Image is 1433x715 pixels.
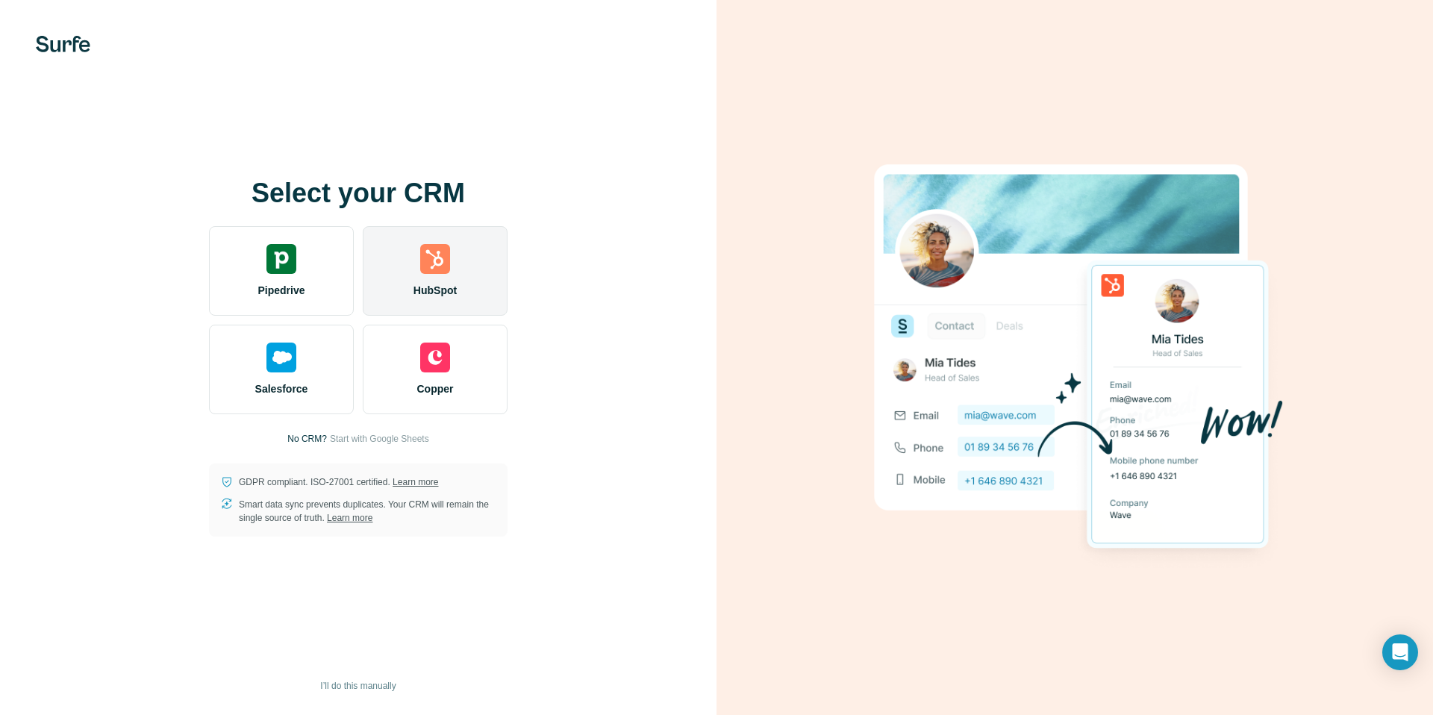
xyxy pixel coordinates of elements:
[255,381,308,396] span: Salesforce
[310,675,406,697] button: I’ll do this manually
[866,141,1284,574] img: HUBSPOT image
[36,36,90,52] img: Surfe's logo
[320,679,396,693] span: I’ll do this manually
[239,475,438,489] p: GDPR compliant. ISO-27001 certified.
[413,283,457,298] span: HubSpot
[266,244,296,274] img: pipedrive's logo
[266,343,296,372] img: salesforce's logo
[287,432,327,446] p: No CRM?
[239,498,496,525] p: Smart data sync prevents duplicates. Your CRM will remain the single source of truth.
[257,283,305,298] span: Pipedrive
[420,343,450,372] img: copper's logo
[420,244,450,274] img: hubspot's logo
[1382,634,1418,670] div: Open Intercom Messenger
[417,381,454,396] span: Copper
[393,477,438,487] a: Learn more
[209,178,508,208] h1: Select your CRM
[327,513,372,523] a: Learn more
[330,432,429,446] button: Start with Google Sheets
